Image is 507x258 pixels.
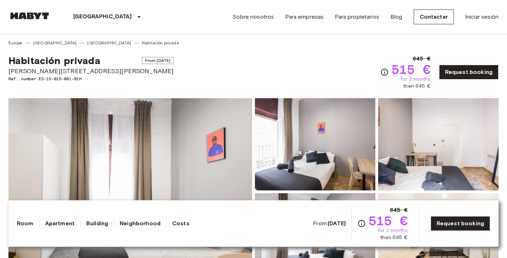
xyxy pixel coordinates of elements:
span: 515 € [392,63,431,76]
span: Habitación privada [8,55,100,67]
a: Request booking [431,216,490,231]
a: Para empresas [285,13,324,21]
a: Request booking [439,65,499,80]
a: Costs [172,219,189,228]
img: Picture of unit ES-15-015-001-01H [255,98,375,190]
img: Habyt [8,12,51,19]
span: 645 € [390,206,408,214]
span: 515 € [369,214,408,227]
span: for 2 months [378,227,408,234]
a: Sobre nosotros [232,13,274,21]
span: [PERSON_NAME][STREET_ADDRESS][PERSON_NAME] [8,67,174,76]
span: From [DATE] [142,57,174,64]
a: [GEOGRAPHIC_DATA] [87,40,131,46]
a: Habitación privada [142,40,179,46]
svg: Check cost overview for full price breakdown. Please note that discounts apply to new joiners onl... [357,219,366,228]
a: Contactar [414,10,454,24]
a: Neighborhood [120,219,161,228]
a: Blog [390,13,402,21]
a: [GEOGRAPHIC_DATA] [33,40,77,46]
img: Picture of unit ES-15-015-001-01H [378,98,499,190]
a: Apartment [45,219,75,228]
a: Building [86,219,108,228]
span: then 645 € [380,234,408,241]
span: then 645 € [403,83,431,90]
a: Para propietarios [335,13,379,21]
p: [GEOGRAPHIC_DATA] [73,13,132,21]
svg: Check cost overview for full price breakdown. Please note that discounts apply to new joiners onl... [380,68,389,76]
a: Europe [8,40,22,46]
b: [DATE] [328,220,346,227]
span: From: [313,220,346,227]
span: 645 € [413,55,431,63]
span: for 2 months [401,76,431,83]
a: Room [17,219,33,228]
span: Ref. number ES-15-015-001-01H [8,76,174,82]
a: Iniciar sesión [465,13,499,21]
